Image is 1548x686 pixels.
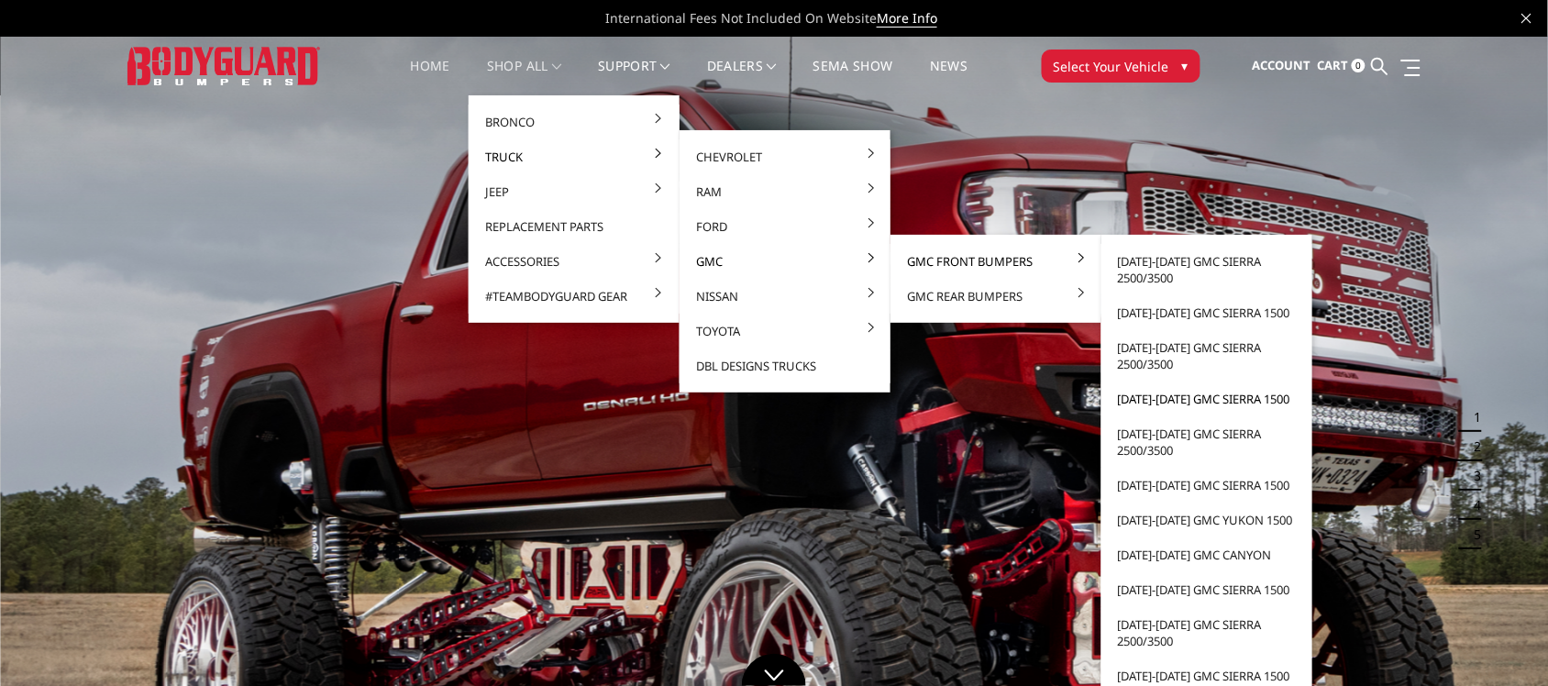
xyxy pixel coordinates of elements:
a: Nissan [687,279,883,314]
a: Jeep [476,174,672,209]
a: News [930,60,967,95]
a: GMC [687,244,883,279]
button: 3 of 5 [1464,461,1482,491]
button: 5 of 5 [1464,520,1482,549]
a: Ford [687,209,883,244]
a: Truck [476,139,672,174]
button: 2 of 5 [1464,432,1482,461]
a: Chevrolet [687,139,883,174]
span: 0 [1352,59,1366,72]
a: [DATE]-[DATE] GMC Sierra 1500 [1109,295,1305,330]
span: ▾ [1182,56,1189,75]
a: Replacement Parts [476,209,672,244]
a: [DATE]-[DATE] GMC Sierra 2500/3500 [1109,416,1305,468]
a: More Info [877,9,937,28]
a: [DATE]-[DATE] GMC Canyon [1109,537,1305,572]
a: Support [598,60,670,95]
a: DBL Designs Trucks [687,349,883,383]
a: [DATE]-[DATE] GMC Sierra 2500/3500 [1109,607,1305,658]
a: [DATE]-[DATE] GMC Sierra 1500 [1109,468,1305,503]
a: GMC Rear Bumpers [898,279,1094,314]
span: Account [1253,57,1311,73]
button: 4 of 5 [1464,491,1482,520]
a: Click to Down [742,654,806,686]
a: Dealers [707,60,777,95]
a: Home [411,60,450,95]
a: #TeamBodyguard Gear [476,279,672,314]
a: [DATE]-[DATE] GMC Sierra 2500/3500 [1109,244,1305,295]
button: Select Your Vehicle [1042,50,1200,83]
span: Select Your Vehicle [1054,57,1169,76]
a: Toyota [687,314,883,349]
a: Accessories [476,244,672,279]
a: [DATE]-[DATE] GMC Sierra 2500/3500 [1109,330,1305,382]
a: Ram [687,174,883,209]
a: [DATE]-[DATE] GMC Sierra 1500 [1109,572,1305,607]
span: Cart [1318,57,1349,73]
a: Cart 0 [1318,41,1366,91]
a: Account [1253,41,1311,91]
a: [DATE]-[DATE] GMC Yukon 1500 [1109,503,1305,537]
img: BODYGUARD BUMPERS [127,47,320,84]
a: SEMA Show [813,60,893,95]
a: [DATE]-[DATE] GMC Sierra 1500 [1109,382,1305,416]
a: shop all [487,60,561,95]
a: Bronco [476,105,672,139]
button: 1 of 5 [1464,403,1482,432]
a: GMC Front Bumpers [898,244,1094,279]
